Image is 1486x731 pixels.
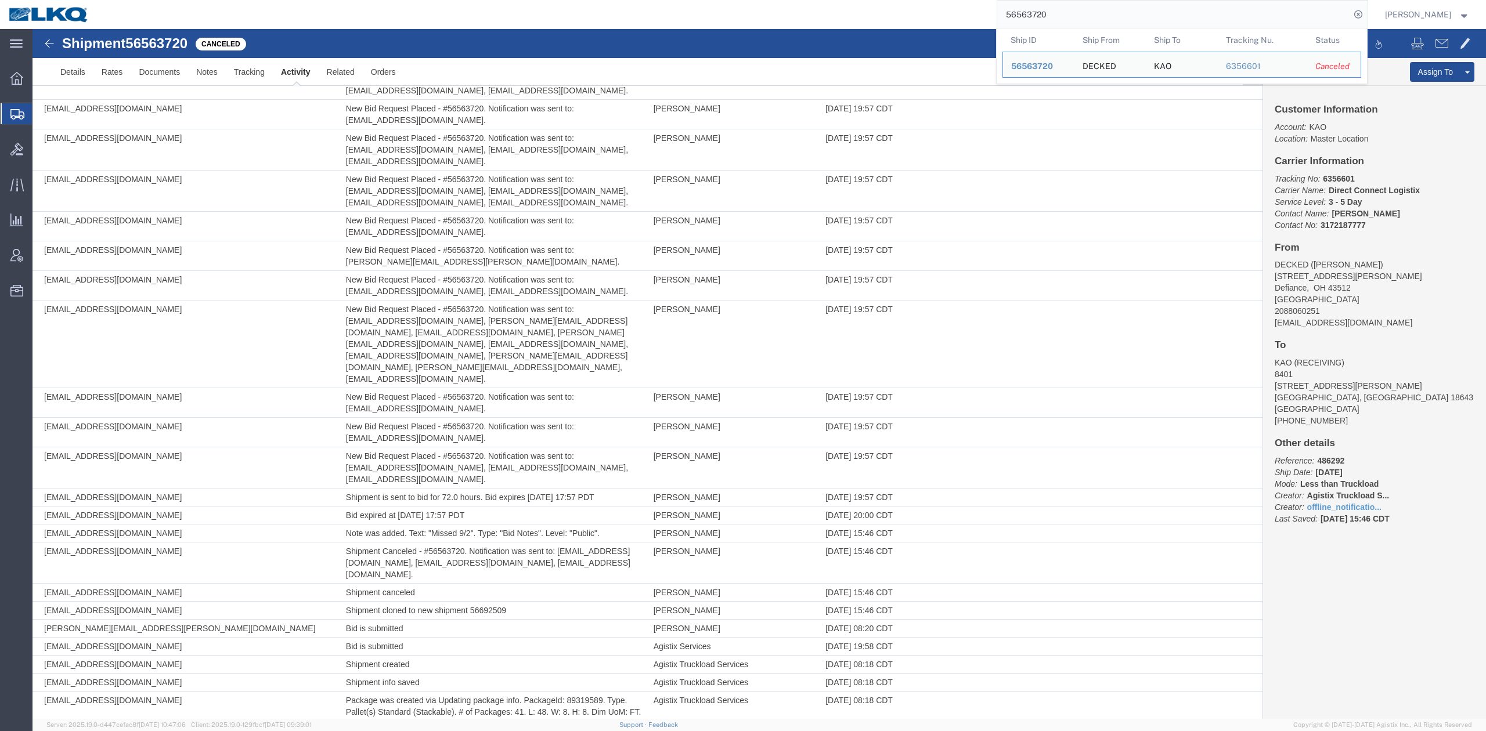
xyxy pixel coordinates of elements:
td: [DATE] 19:57 CDT [787,100,984,142]
td: [DATE] 19:57 CDT [787,142,984,183]
span: [DATE] 09:39:01 [265,721,312,728]
a: Related [286,29,330,57]
table: Search Results [1002,28,1367,84]
address: KAO (RECEIVING) 8401 [STREET_ADDRESS][PERSON_NAME] [GEOGRAPHIC_DATA], [GEOGRAPHIC_DATA] 18643 [PH... [1242,328,1442,397]
div: DECKED [1082,52,1116,77]
h4: Customer Information [1242,75,1442,86]
span: Agistix Truckload S... [1275,462,1357,471]
span: [DATE] 15:46 CDT [1288,485,1357,494]
th: Ship From [1074,28,1146,52]
td: [DATE] 19:57 CDT [787,459,984,477]
td: [DATE] 19:57 CDT [787,359,984,389]
td: New Bid Request Placed - #56563720. Notification was sent to: [EMAIL_ADDRESS][DOMAIN_NAME], [EMAI... [308,100,615,142]
b: 3172187777 [1288,191,1333,201]
td: [DATE] 15:46 CDT [787,555,984,573]
b: 486292 [1285,427,1312,436]
span: [EMAIL_ADDRESS][DOMAIN_NAME] [12,613,149,622]
i: Creator: [1242,473,1272,483]
td: Shipment is sent to bid for 72.0 hours. Bid expires [DATE] 17:57 PDT [308,459,615,477]
td: [PERSON_NAME] [615,71,788,100]
td: Agistix Truckload Services [615,663,788,704]
span: Copyright © [DATE]-[DATE] Agistix Inc., All Rights Reserved [1293,720,1472,730]
td: [DATE] 19:57 CDT [787,242,984,272]
div: Canceled [1315,60,1352,73]
td: [DATE] 19:57 CDT [787,389,984,418]
td: New Bid Request Placed - #56563720. Notification was sent to: [EMAIL_ADDRESS][DOMAIN_NAME]. [308,183,615,212]
a: Support [619,721,648,728]
span: [EMAIL_ADDRESS][DOMAIN_NAME] [12,500,149,509]
a: Feedback [648,721,678,728]
span: [EMAIL_ADDRESS][DOMAIN_NAME] [12,187,149,196]
span: [EMAIL_ADDRESS][DOMAIN_NAME] [12,518,149,527]
td: [DATE] 19:57 CDT [787,272,984,359]
span: [EMAIL_ADDRESS][DOMAIN_NAME] [12,577,149,586]
i: Contact Name: [1242,180,1296,189]
span: [EMAIL_ADDRESS][DOMAIN_NAME] [12,464,149,473]
td: [PERSON_NAME] [615,495,788,513]
td: New Bid Request Placed - #56563720. Notification was sent to: [EMAIL_ADDRESS][DOMAIN_NAME], [EMAI... [308,142,615,183]
td: [PERSON_NAME] [615,573,788,591]
td: Agistix Truckload Services [615,627,788,645]
span: [EMAIL_ADDRESS][DOMAIN_NAME] [12,649,149,658]
a: Activity [240,29,286,57]
span: [EMAIL_ADDRESS][DOMAIN_NAME] [12,276,149,285]
th: Ship ID [1002,28,1074,52]
td: [PERSON_NAME] [615,142,788,183]
td: [DATE] 20:00 CDT [787,477,984,495]
span: Client: 2025.19.0-129fbcf [191,721,312,728]
td: [PERSON_NAME] [615,212,788,242]
span: [EMAIL_ADDRESS][DOMAIN_NAME] [12,422,149,432]
td: [PERSON_NAME] [615,555,788,573]
i: Service Level: [1242,168,1293,178]
th: Tracking Nu. [1217,28,1307,52]
span: [EMAIL_ADDRESS][DOMAIN_NAME] [12,75,149,84]
td: New Bid Request Placed - #56563720. Notification was sent to: [EMAIL_ADDRESS][DOMAIN_NAME], [PERS... [308,272,615,359]
td: Shipment canceled [308,555,615,573]
h4: From [1242,213,1442,225]
p: Master Location [1242,92,1442,115]
h4: Carrier Information [1242,127,1442,138]
i: Contact No: [1242,191,1285,201]
a: Notes [156,29,193,57]
span: [PERSON_NAME][EMAIL_ADDRESS][PERSON_NAME][DOMAIN_NAME] [12,595,283,604]
td: New Bid Request Placed - #56563720. Notification was sent to: [EMAIL_ADDRESS][DOMAIN_NAME]. [308,389,615,418]
span: KAO [1276,93,1294,103]
b: 6356601 [1290,145,1322,154]
td: [PERSON_NAME] [615,591,788,609]
b: [DATE] [1283,439,1310,448]
td: Agistix Truckload Services [615,645,788,663]
span: [EMAIL_ADDRESS][DOMAIN_NAME] [12,104,149,114]
i: Creator: [1242,462,1272,471]
span: [EMAIL_ADDRESS][DOMAIN_NAME] [12,246,149,255]
td: [DATE] 19:57 CDT [787,183,984,212]
td: Shipment Canceled - #56563720. Notification was sent to: [EMAIL_ADDRESS][DOMAIN_NAME], [EMAIL_ADD... [308,513,615,555]
td: [DATE] 15:46 CDT [787,513,984,555]
td: [DATE] 08:18 CDT [787,663,984,704]
span: [EMAIL_ADDRESS][DOMAIN_NAME] [12,667,149,676]
div: 6356601 [1225,60,1299,73]
td: [DATE] 15:46 CDT [787,573,984,591]
span: Matt Harvey [1385,8,1451,21]
td: Bid is submitted [308,609,615,627]
b: 3 - 5 Day [1296,168,1330,178]
td: New Bid Request Placed - #56563720. Notification was sent to: [EMAIL_ADDRESS][DOMAIN_NAME], [EMAI... [308,242,615,272]
td: New Bid Request Placed - #56563720. Notification was sent to: [EMAIL_ADDRESS][DOMAIN_NAME]. [308,71,615,100]
span: [EMAIL_ADDRESS][DOMAIN_NAME] [12,216,149,226]
i: Mode: [1242,450,1265,459]
iframe: FS Legacy Container [33,29,1486,719]
i: Tracking No: [1242,145,1287,154]
td: Bid is submitted [308,591,615,609]
span: [EMAIL_ADDRESS][DOMAIN_NAME] [12,146,149,155]
a: Documents [98,29,156,57]
td: [DATE] 08:20 CDT [787,591,984,609]
div: 56563720 [1011,60,1066,73]
a: Orders [330,29,371,57]
td: New Bid Request Placed - #56563720. Notification was sent to: [PERSON_NAME][EMAIL_ADDRESS][PERSON... [308,212,615,242]
td: [PERSON_NAME] [615,359,788,389]
span: [EMAIL_ADDRESS][DOMAIN_NAME] [12,631,149,640]
td: [PERSON_NAME] [615,477,788,495]
i: Account: [1242,93,1274,103]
